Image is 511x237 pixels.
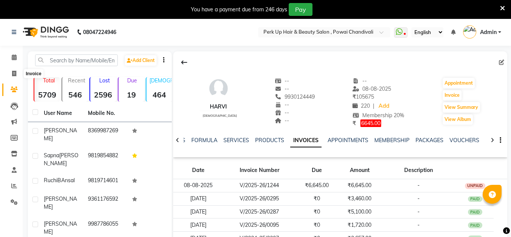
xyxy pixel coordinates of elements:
a: SERVICES [223,137,249,144]
td: ₹1,720.00 [338,218,381,232]
span: Admin [480,28,497,36]
button: Pay [289,3,312,16]
button: View Summary [443,102,480,113]
th: Due [296,162,338,179]
img: logo [19,22,71,43]
td: [DATE] [173,205,223,218]
span: | [373,102,374,110]
a: FORMULA [191,137,217,144]
div: PAID [468,209,482,215]
span: 105675 [352,93,374,100]
a: Add Client [125,55,157,66]
button: Appointment [443,78,475,88]
div: PAID [468,222,482,228]
td: V/2025-26/0095 [223,218,296,232]
input: Search by Name/Mobile/Email/Code [35,54,118,66]
strong: 2596 [90,90,116,99]
td: ₹6,645.00 [338,179,381,192]
th: Date [173,162,223,179]
th: Invoice Number [223,162,296,179]
td: ₹0 [296,218,338,232]
span: 220 [352,102,370,109]
span: - [417,222,420,228]
p: [DEMOGRAPHIC_DATA] [149,77,172,84]
span: 08-08-2025 [352,85,391,92]
a: APPOINTMENTS [328,137,368,144]
strong: 19 [119,90,144,99]
span: [PERSON_NAME] [44,220,77,235]
div: Invoice [24,69,43,78]
th: Amount [338,162,381,179]
td: ₹0 [296,205,338,218]
strong: 5709 [34,90,60,99]
div: Harvi [200,103,237,111]
span: ₹ [352,93,356,100]
td: ₹3,460.00 [338,192,381,205]
strong: 546 [62,90,88,99]
span: -- [275,101,289,108]
td: ₹0 [296,192,338,205]
span: ₹ [352,120,356,127]
span: 6645.00 [360,119,381,127]
span: [PERSON_NAME] [44,152,78,167]
span: -- [352,77,367,84]
span: - [417,182,420,189]
th: Description [381,162,456,179]
td: 9361176592 [83,191,128,215]
a: PRODUCTS [255,137,284,144]
td: ₹5,100.00 [338,205,381,218]
td: 08-08-2025 [173,179,223,192]
td: [DATE] [173,218,223,232]
td: V/2025-26/0295 [223,192,296,205]
th: User Name [39,105,83,122]
span: Sapna [44,152,59,159]
div: Back to Client [176,55,192,70]
strong: 464 [146,90,172,99]
td: [DATE] [173,192,223,205]
div: UNPAID [465,183,485,189]
span: Ruchi [44,177,57,184]
span: -- [275,77,289,84]
button: Invoice [443,90,462,101]
p: Due [120,77,144,84]
span: -- [275,85,289,92]
td: ₹6,645.00 [296,179,338,192]
div: You have a payment due from 246 days [191,6,287,14]
a: INVOICES [290,134,322,147]
span: [PERSON_NAME] [44,127,77,142]
img: Admin [463,25,476,39]
div: PAID [468,196,482,202]
span: [DEMOGRAPHIC_DATA] [203,114,237,118]
span: BAnsal [57,177,75,184]
p: Total [37,77,60,84]
td: V/2025-26/1244 [223,179,296,192]
a: PACKAGES [416,137,443,144]
td: 9819854882 [83,147,128,172]
a: Add [377,101,391,112]
p: Lost [93,77,116,84]
th: Mobile No. [83,105,128,122]
img: avatar [207,77,230,100]
p: Recent [65,77,88,84]
span: -- [275,109,289,116]
a: VOUCHERS [449,137,479,144]
b: 08047224946 [83,22,116,43]
span: Membership 20% [352,112,404,119]
button: View Album [443,114,473,125]
span: [PERSON_NAME] [44,195,77,210]
a: MEMBERSHIP [374,137,409,144]
td: 9819714601 [83,172,128,191]
span: - [417,195,420,202]
span: 9930124449 [275,93,315,100]
td: 8369987269 [83,122,128,147]
span: -- [275,117,289,124]
td: V/2025-26/0287 [223,205,296,218]
span: - [417,208,420,215]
